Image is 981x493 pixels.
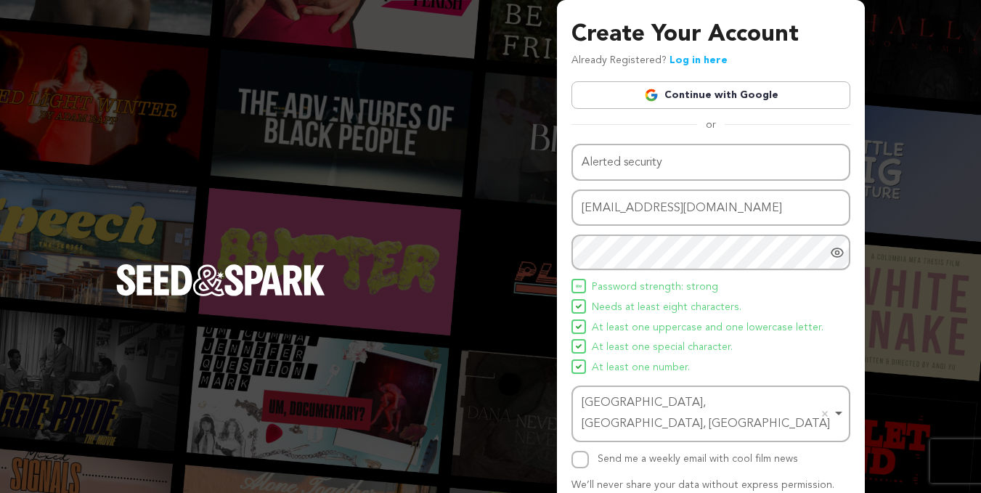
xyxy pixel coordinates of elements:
span: At least one special character. [592,339,733,356]
h3: Create Your Account [571,17,850,52]
span: At least one uppercase and one lowercase letter. [592,319,823,337]
input: Name [571,144,850,181]
img: Seed&Spark Logo [116,264,325,296]
a: Show password as plain text. Warning: this will display your password on the screen. [830,245,844,260]
span: At least one number. [592,359,690,377]
button: Remove item: 'ChIJv1rQpeoVK4gRd4bDfGYxLTU' [818,407,832,421]
p: Already Registered? [571,52,728,70]
a: Continue with Google [571,81,850,109]
img: Seed&Spark Icon [576,324,582,330]
img: Google logo [644,88,659,102]
span: Needs at least eight characters. [592,299,741,317]
img: Seed&Spark Icon [576,364,582,370]
img: Seed&Spark Icon [576,303,582,309]
img: Seed&Spark Icon [576,283,582,289]
a: Log in here [669,55,728,65]
input: Email address [571,190,850,227]
label: Send me a weekly email with cool film news [598,454,798,464]
span: Password strength: strong [592,279,718,296]
img: Seed&Spark Icon [576,343,582,349]
a: Seed&Spark Homepage [116,264,325,325]
span: or [697,118,725,132]
div: [GEOGRAPHIC_DATA], [GEOGRAPHIC_DATA], [GEOGRAPHIC_DATA] [582,393,831,435]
